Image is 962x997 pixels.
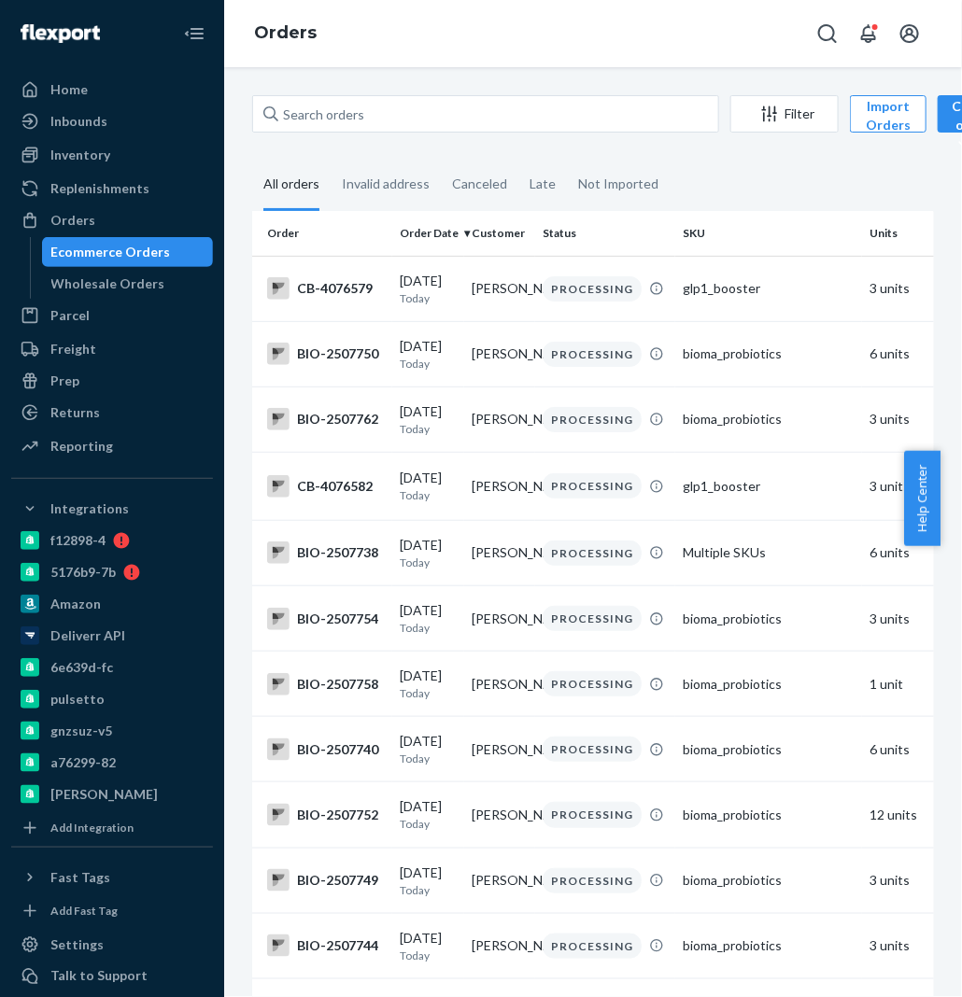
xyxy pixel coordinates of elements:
p: Today [400,555,457,570]
button: Fast Tags [11,863,213,892]
div: BIO-2507762 [267,408,385,430]
div: Talk to Support [50,967,148,986]
a: pulsetto [11,684,213,714]
th: Status [535,211,675,256]
td: 3 units [862,848,934,913]
ol: breadcrumbs [239,7,332,61]
div: bioma_probiotics [683,936,855,955]
th: Order [252,211,392,256]
div: Late [530,160,556,208]
td: 6 units [862,717,934,782]
a: Deliverr API [11,621,213,651]
div: BIO-2507754 [267,608,385,630]
button: Open Search Box [809,15,846,52]
div: PROCESSING [543,868,642,893]
a: Orders [254,22,317,43]
div: BIO-2507740 [267,738,385,761]
div: All orders [263,160,319,211]
button: Filter [730,95,839,133]
td: [PERSON_NAME] [464,652,536,717]
div: a76299-82 [50,753,116,772]
div: Not Imported [578,160,658,208]
div: gnzsuz-v5 [50,722,112,740]
p: Today [400,487,457,503]
td: 3 units [862,452,934,520]
a: Replenishments [11,174,213,204]
div: Fast Tags [50,868,110,887]
a: Reporting [11,431,213,461]
div: Customer [472,225,529,241]
div: PROCESSING [543,407,642,432]
div: Filter [731,105,838,123]
td: [PERSON_NAME] [464,321,536,386]
div: CB-4076582 [267,475,385,498]
td: [PERSON_NAME] [464,717,536,782]
td: 1 unit [862,652,934,717]
div: PROCESSING [543,671,642,696]
div: Integrations [50,499,129,518]
div: glp1_booster [683,477,855,496]
td: 3 units [862,256,934,321]
div: Settings [50,935,104,954]
a: Home [11,75,213,105]
div: [DATE] [400,469,457,503]
td: [PERSON_NAME] [464,386,536,452]
div: bioma_probiotics [683,740,855,759]
td: 3 units [862,913,934,978]
div: [DATE] [400,667,457,701]
div: CB-4076579 [267,277,385,300]
td: [PERSON_NAME] [464,520,536,585]
a: [PERSON_NAME] [11,779,213,809]
p: Today [400,685,457,701]
div: Inbounds [50,112,107,131]
a: Amazon [11,589,213,619]
p: Today [400,751,457,766]
a: Inventory [11,140,213,170]
td: 3 units [862,386,934,452]
button: Integrations [11,494,213,524]
div: Canceled [452,160,507,208]
div: BIO-2507758 [267,673,385,695]
p: Today [400,620,457,636]
div: [DATE] [400,864,457,898]
button: Import Orders [850,95,927,133]
div: glp1_booster [683,279,855,298]
td: [PERSON_NAME] [464,452,536,520]
div: Add Fast Tag [50,903,118,919]
a: a76299-82 [11,748,213,778]
td: [PERSON_NAME] [464,848,536,913]
p: Today [400,356,457,372]
p: Today [400,948,457,963]
div: Deliverr API [50,626,125,645]
p: Today [400,816,457,832]
a: Talk to Support [11,962,213,991]
a: gnzsuz-v5 [11,716,213,746]
div: PROCESSING [543,541,642,566]
div: Freight [50,340,96,358]
div: BIO-2507749 [267,869,385,892]
div: bioma_probiotics [683,675,855,694]
a: Freight [11,334,213,364]
div: [DATE] [400,929,457,963]
div: Parcel [50,306,90,325]
button: Open account menu [891,15,928,52]
a: Ecommerce Orders [42,237,214,267]
div: [PERSON_NAME] [50,785,158,804]
p: Today [400,290,457,306]
a: Parcel [11,301,213,330]
div: 6e639d-fc [50,658,113,677]
div: Inventory [50,146,110,164]
a: Settings [11,930,213,960]
td: [PERSON_NAME] [464,782,536,848]
a: 6e639d-fc [11,653,213,682]
div: BIO-2507752 [267,804,385,826]
div: Invalid address [342,160,430,208]
div: [DATE] [400,536,457,570]
div: BIO-2507738 [267,541,385,564]
td: 12 units [862,782,934,848]
div: Orders [50,211,95,230]
td: Multiple SKUs [675,520,862,585]
td: 6 units [862,321,934,386]
a: Add Fast Tag [11,900,213,922]
p: Today [400,421,457,437]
